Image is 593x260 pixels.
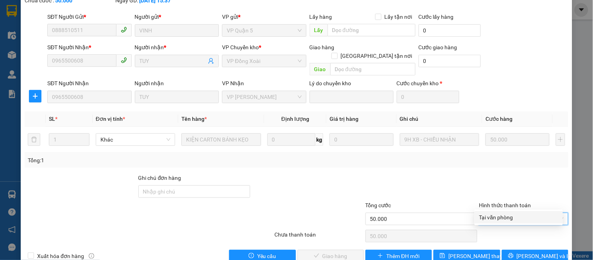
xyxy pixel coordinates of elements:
button: plus [556,133,565,146]
input: Ghi Chú [400,133,479,146]
div: VP Nhận [222,79,306,88]
th: Ghi chú [397,111,482,127]
div: Chưa thanh toán [274,230,364,244]
input: Cước lấy hàng [419,24,481,37]
span: kg [315,133,323,146]
span: Tổng cước [365,202,391,208]
div: SĐT Người Nhận [47,79,131,88]
span: Giá trị hàng [330,116,358,122]
label: Cước lấy hàng [419,14,454,20]
div: SĐT Người Gửi [47,13,131,21]
span: user-add [208,58,214,64]
span: exclamation-circle [249,253,254,259]
span: Lấy [310,24,328,36]
label: Ghi chú đơn hàng [138,175,181,181]
span: Tên hàng [181,116,207,122]
button: plus [29,90,41,102]
div: SĐT Người Nhận [47,43,131,52]
div: Lý do chuyển kho [310,79,394,88]
span: VP Đồng Xoài [227,55,301,67]
span: phone [121,27,127,33]
span: info-circle [89,253,94,259]
button: delete [28,133,40,146]
input: Dọc đường [330,63,416,75]
span: plus [378,253,383,259]
span: VP Quận 5 [227,25,301,36]
div: Cước chuyển kho [397,79,459,88]
div: Người gửi [135,13,219,21]
div: Người nhận [135,43,219,52]
span: Đơn vị tính [96,116,125,122]
label: Cước giao hàng [419,44,457,50]
div: Người nhận [135,79,219,88]
span: [GEOGRAPHIC_DATA] tận nơi [338,52,416,60]
input: 0 [486,133,550,146]
span: VP Chuyển kho [222,44,259,50]
input: Cước giao hàng [419,55,481,67]
span: Lấy hàng [310,14,332,20]
span: Cước hàng [486,116,512,122]
div: Tại văn phòng [479,213,558,222]
span: SL [49,116,55,122]
span: Giao hàng [310,44,335,50]
span: Lấy tận nơi [382,13,416,21]
div: VP gửi [222,13,306,21]
input: Ghi chú đơn hàng [138,185,251,198]
input: 0 [330,133,394,146]
input: Dọc đường [328,24,416,36]
span: Định lượng [281,116,309,122]
span: phone [121,57,127,63]
div: Tổng: 1 [28,156,229,165]
span: save [440,253,445,259]
span: Khác [100,134,170,145]
input: VD: Bàn, Ghế [181,133,261,146]
span: Giao [310,63,330,75]
span: printer [508,253,514,259]
label: Hình thức thanh toán [479,202,531,208]
span: plus [29,93,41,99]
span: VP Minh Hưng [227,91,301,103]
